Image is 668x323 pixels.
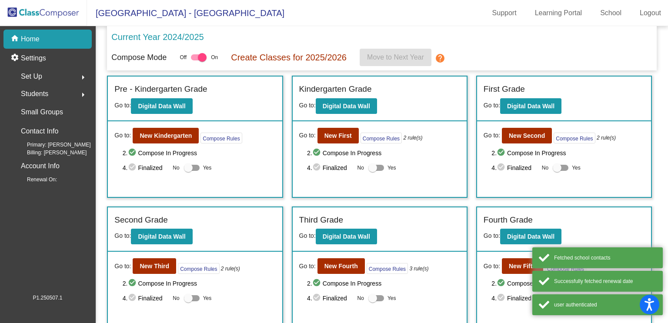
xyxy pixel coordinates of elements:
span: Move to Next Year [367,53,424,61]
mat-icon: check_circle [497,148,507,158]
span: Yes [572,293,581,303]
span: No [357,294,364,302]
mat-icon: home [10,34,21,44]
button: Compose Rules [200,133,242,143]
div: Fetched school contacts [554,254,656,262]
b: New Third [140,263,169,270]
span: Go to: [299,262,316,271]
a: School [593,6,628,20]
span: Yes [203,163,212,173]
button: Digital Data Wall [500,98,561,114]
span: 4. Finalized [307,293,353,303]
p: Contact Info [21,125,58,137]
b: Digital Data Wall [507,233,554,240]
span: 2. Compose In Progress [123,278,276,289]
button: New First [317,128,359,143]
i: 2 rule(s) [221,265,240,273]
span: Students [21,88,48,100]
mat-icon: check_circle [128,293,138,303]
mat-icon: check_circle [312,148,323,158]
p: Home [21,34,40,44]
b: New Fourth [324,263,358,270]
p: Create Classes for 2025/2026 [231,51,347,64]
span: [GEOGRAPHIC_DATA] - [GEOGRAPHIC_DATA] [87,6,284,20]
i: 3 rule(s) [409,265,428,273]
span: Yes [387,293,396,303]
span: On [211,53,218,61]
i: 2 rule(s) [597,134,616,142]
span: 4. Finalized [123,163,169,173]
span: 2. Compose In Progress [491,148,645,158]
span: Yes [387,163,396,173]
mat-icon: check_circle [128,148,138,158]
button: Compose Rules [545,263,586,274]
label: Fourth Grade [484,214,533,226]
p: Current Year 2024/2025 [111,30,204,43]
div: Successfully fetched renewal date [554,277,656,285]
label: Third Grade [299,214,343,226]
span: Go to: [114,232,131,239]
span: Go to: [484,232,500,239]
b: Digital Data Wall [323,103,370,110]
span: 2. Compose In Progress [491,278,645,289]
mat-icon: check_circle [312,293,323,303]
span: Go to: [484,131,500,140]
a: Support [485,6,524,20]
button: Compose Rules [554,133,595,143]
mat-icon: settings [10,53,21,63]
button: New Kindergarten [133,128,199,143]
b: Digital Data Wall [507,103,554,110]
a: Learning Portal [528,6,589,20]
span: Yes [203,293,212,303]
span: No [173,294,179,302]
b: Digital Data Wall [138,233,185,240]
i: 2 rule(s) [403,134,422,142]
button: Digital Data Wall [500,229,561,244]
button: New Second [502,128,552,143]
button: Digital Data Wall [131,229,192,244]
mat-icon: check_circle [128,163,138,173]
span: Billing: [PERSON_NAME] [13,149,87,157]
button: New Fourth [317,258,365,274]
span: Yes [572,163,581,173]
div: user authenticated [554,301,656,309]
button: Move to Next Year [360,49,431,66]
span: No [542,164,548,172]
span: 2. Compose In Progress [123,148,276,158]
p: Small Groups [21,106,63,118]
button: New Third [133,258,176,274]
span: No [357,164,364,172]
a: Logout [633,6,668,20]
mat-icon: check_circle [128,278,138,289]
span: Go to: [299,102,316,109]
button: Compose Rules [178,263,219,274]
button: New Fifth [502,258,543,274]
mat-icon: check_circle [312,163,323,173]
span: Go to: [114,102,131,109]
b: Digital Data Wall [323,233,370,240]
b: New First [324,132,352,139]
span: No [173,164,179,172]
mat-icon: check_circle [497,163,507,173]
span: 4. Finalized [123,293,169,303]
mat-icon: check_circle [497,293,507,303]
label: Kindergarten Grade [299,83,372,96]
span: 2. Compose In Progress [307,278,460,289]
mat-icon: arrow_right [78,72,88,83]
span: Go to: [299,232,316,239]
p: Account Info [21,160,60,172]
button: Compose Rules [367,263,408,274]
span: Set Up [21,70,42,83]
span: Renewal On: [13,176,57,183]
p: Compose Mode [111,52,167,63]
b: Digital Data Wall [138,103,185,110]
span: Go to: [299,131,316,140]
span: Go to: [114,262,131,271]
span: Go to: [114,131,131,140]
span: 4. Finalized [491,163,538,173]
p: Settings [21,53,46,63]
button: Digital Data Wall [316,98,377,114]
button: Digital Data Wall [131,98,192,114]
label: Second Grade [114,214,168,226]
button: Compose Rules [361,133,402,143]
